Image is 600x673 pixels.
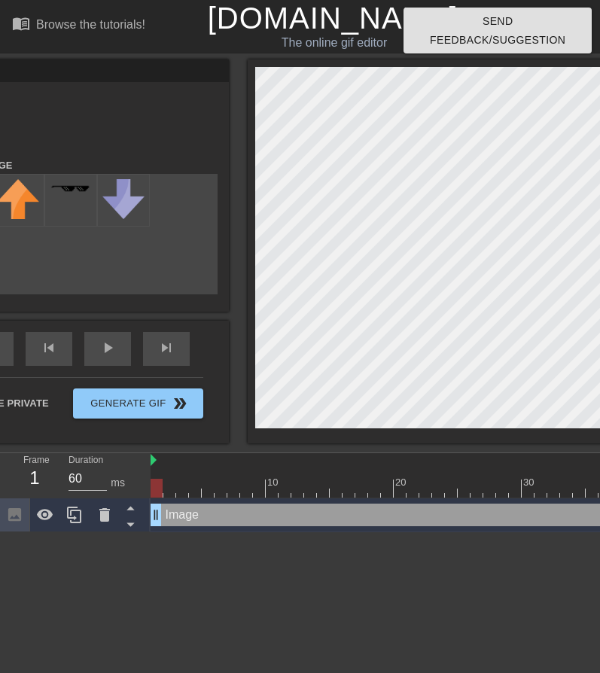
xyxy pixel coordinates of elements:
a: [DOMAIN_NAME] [208,2,458,35]
div: The online gif editor [208,34,461,52]
div: 30 [523,475,537,490]
div: 1 [23,464,46,492]
button: Send Feedback/Suggestion [404,8,592,53]
div: 10 [267,475,281,490]
img: downvote.png [102,179,145,219]
div: 20 [395,475,409,490]
img: deal-with-it.png [50,184,92,193]
div: Frame [12,453,57,497]
span: drag_handle [148,507,163,522]
span: skip_next [157,339,175,357]
span: Send Feedback/Suggestion [416,12,580,49]
div: ms [111,475,125,491]
div: Browse the tutorials! [36,18,145,31]
button: Generate Gif [73,388,203,419]
span: skip_previous [40,339,58,357]
span: menu_book [12,14,30,32]
a: Browse the tutorials! [12,14,145,38]
label: Duration [69,456,103,465]
span: Generate Gif [79,394,197,413]
span: play_arrow [99,339,117,357]
span: double_arrow [171,394,189,413]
